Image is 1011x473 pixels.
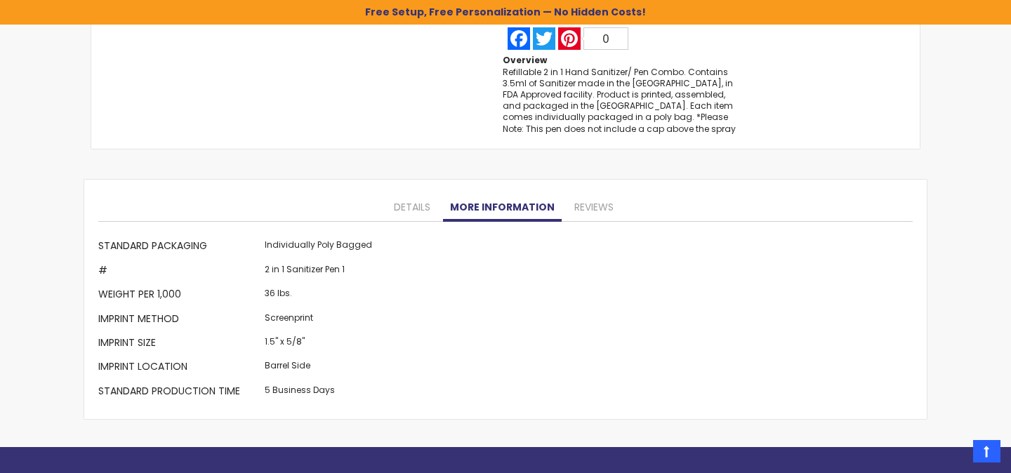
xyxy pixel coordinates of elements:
td: Individually Poly Bagged [261,236,376,260]
td: 36 lbs. [261,284,376,308]
a: Facebook [506,27,531,50]
a: Top [973,440,1000,462]
th: # [98,260,261,284]
strong: Overview [503,54,547,66]
th: Standard Production Time [98,380,261,404]
span: 0 [603,33,609,45]
th: Imprint Location [98,357,261,380]
a: Pinterest0 [557,27,630,50]
th: Weight per 1,000 [98,284,261,308]
td: Screenprint [261,308,376,332]
a: Reviews [567,194,621,222]
a: Details [387,194,437,222]
td: 5 Business Days [261,380,376,404]
td: 2 in 1 Sanitizer Pen 1 [261,260,376,284]
td: 1.5" x 5/8" [261,332,376,356]
a: More Information [443,194,562,222]
a: Twitter [531,27,557,50]
th: Imprint Size [98,332,261,356]
th: Imprint Method [98,308,261,332]
th: Standard Packaging [98,236,261,260]
div: Refillable 2 in 1 Hand Sanitizer/ Pen Combo. Contains 3.5ml of Sanitizer made in the [GEOGRAPHIC_... [503,67,736,135]
td: Barrel Side [261,357,376,380]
